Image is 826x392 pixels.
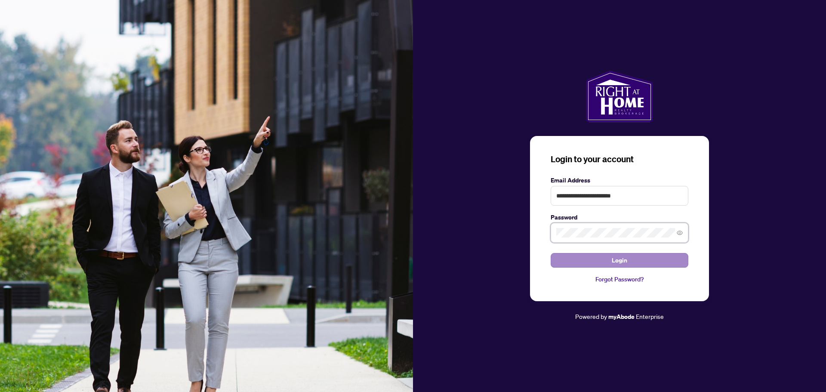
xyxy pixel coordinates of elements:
[551,153,688,165] h3: Login to your account
[551,275,688,284] a: Forgot Password?
[677,230,683,236] span: eye
[636,312,664,320] span: Enterprise
[575,312,607,320] span: Powered by
[551,176,688,185] label: Email Address
[608,312,635,321] a: myAbode
[551,213,688,222] label: Password
[612,253,627,267] span: Login
[551,253,688,268] button: Login
[586,71,653,122] img: ma-logo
